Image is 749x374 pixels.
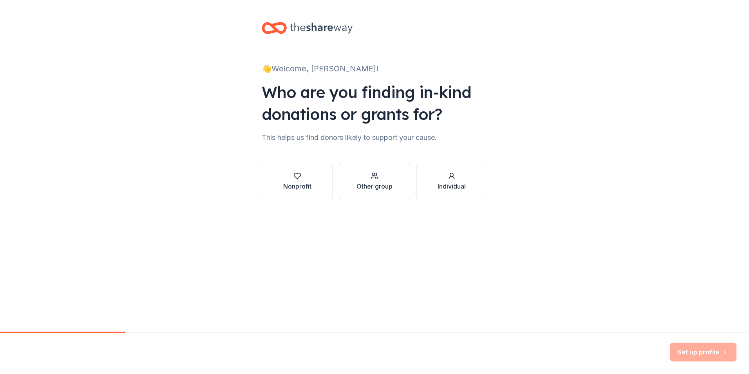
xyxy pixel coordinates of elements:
[262,131,487,144] div: This helps us find donors likely to support your cause.
[262,62,487,75] div: 👋 Welcome, [PERSON_NAME]!
[339,163,410,200] button: Other group
[283,182,311,191] div: Nonprofit
[356,182,393,191] div: Other group
[416,163,487,200] button: Individual
[262,163,333,200] button: Nonprofit
[438,182,466,191] div: Individual
[262,81,487,125] div: Who are you finding in-kind donations or grants for?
